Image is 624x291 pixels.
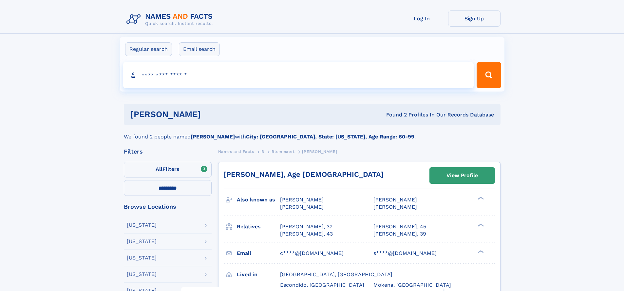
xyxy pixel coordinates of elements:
span: B [261,149,264,154]
span: [PERSON_NAME] [302,149,337,154]
span: [PERSON_NAME] [280,204,324,210]
h3: Lived in [237,269,280,280]
div: View Profile [446,168,478,183]
img: Logo Names and Facts [124,10,218,28]
b: City: [GEOGRAPHIC_DATA], State: [US_STATE], Age Range: 60-99 [246,134,414,140]
input: search input [123,62,474,88]
h3: Also known as [237,194,280,205]
div: We found 2 people named with . [124,125,501,141]
span: All [156,166,162,172]
label: Regular search [125,42,172,56]
span: [GEOGRAPHIC_DATA], [GEOGRAPHIC_DATA] [280,271,392,278]
div: Browse Locations [124,204,212,210]
div: ❯ [476,223,484,227]
div: ❯ [476,249,484,254]
a: Log In [396,10,448,27]
span: Mokena, [GEOGRAPHIC_DATA] [373,282,451,288]
span: [PERSON_NAME] [373,204,417,210]
div: [US_STATE] [127,222,157,228]
a: B [261,147,264,156]
div: [US_STATE] [127,255,157,260]
div: [US_STATE] [127,239,157,244]
a: [PERSON_NAME], 32 [280,223,332,230]
a: [PERSON_NAME], 39 [373,230,426,238]
a: Sign Up [448,10,501,27]
a: Blommaert [272,147,294,156]
span: Escondido, [GEOGRAPHIC_DATA] [280,282,364,288]
a: [PERSON_NAME], 43 [280,230,333,238]
h1: [PERSON_NAME] [130,110,293,118]
a: [PERSON_NAME], 45 [373,223,426,230]
div: Filters [124,149,212,155]
a: [PERSON_NAME], Age [DEMOGRAPHIC_DATA] [224,170,384,178]
b: [PERSON_NAME] [191,134,235,140]
div: [US_STATE] [127,272,157,277]
label: Filters [124,162,212,177]
span: [PERSON_NAME] [280,197,324,203]
div: ❯ [476,196,484,200]
a: View Profile [430,168,495,183]
span: Blommaert [272,149,294,154]
button: Search Button [477,62,501,88]
a: Names and Facts [218,147,254,156]
div: Found 2 Profiles In Our Records Database [293,111,494,118]
span: [PERSON_NAME] [373,197,417,203]
label: Email search [179,42,220,56]
h3: Email [237,248,280,259]
h3: Relatives [237,221,280,232]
